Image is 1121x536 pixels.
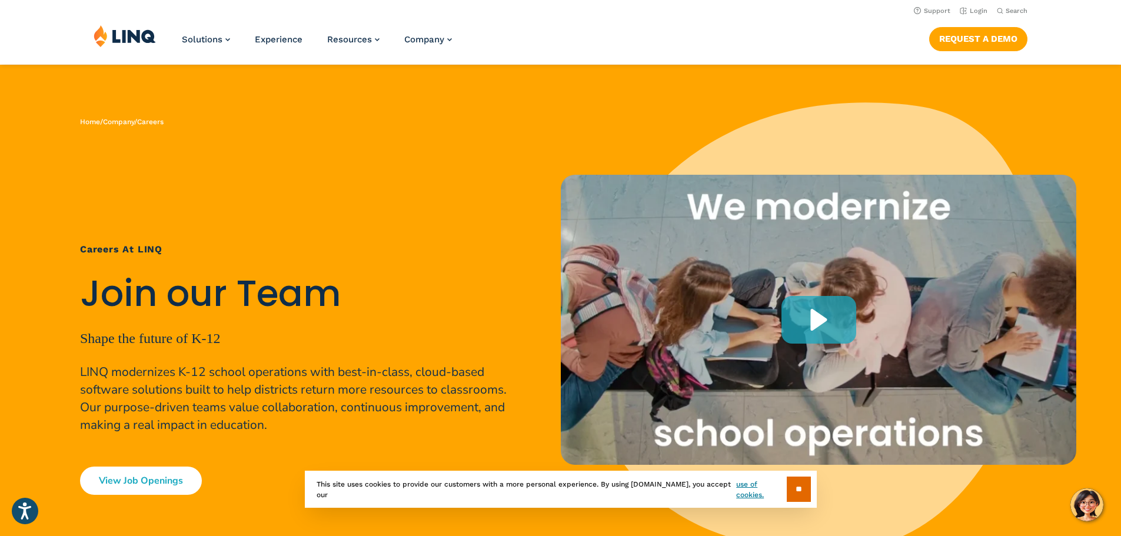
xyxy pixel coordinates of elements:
[80,273,515,315] h2: Join our Team
[137,118,164,126] span: Careers
[736,479,786,500] a: use of cookies.
[404,34,444,45] span: Company
[327,34,372,45] span: Resources
[1070,488,1103,521] button: Hello, have a question? Let’s chat.
[80,363,515,434] p: LINQ modernizes K-12 school operations with best-in-class, cloud-based software solutions built t...
[960,7,987,15] a: Login
[781,296,856,344] div: Play
[80,242,515,257] h1: Careers at LINQ
[182,34,230,45] a: Solutions
[929,27,1027,51] a: Request a Demo
[305,471,817,508] div: This site uses cookies to provide our customers with a more personal experience. By using [DOMAIN...
[80,118,164,126] span: / /
[103,118,134,126] a: Company
[80,328,515,349] p: Shape the future of K-12
[80,467,202,495] a: View Job Openings
[255,34,302,45] a: Experience
[182,25,452,64] nav: Primary Navigation
[80,118,100,126] a: Home
[327,34,380,45] a: Resources
[929,25,1027,51] nav: Button Navigation
[1006,7,1027,15] span: Search
[404,34,452,45] a: Company
[914,7,950,15] a: Support
[94,25,156,47] img: LINQ | K‑12 Software
[182,34,222,45] span: Solutions
[997,6,1027,15] button: Open Search Bar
